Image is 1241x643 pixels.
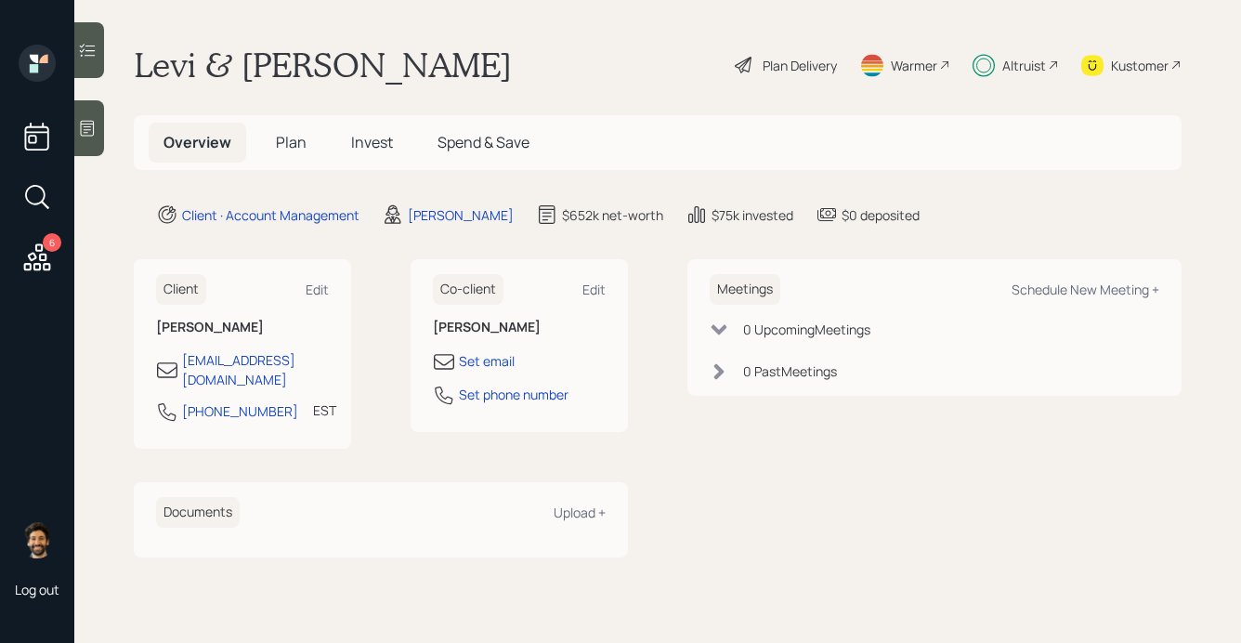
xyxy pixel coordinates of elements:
span: Spend & Save [438,132,529,152]
h6: Documents [156,497,240,528]
div: Log out [15,581,59,598]
div: 0 Past Meeting s [743,361,837,381]
h6: Meetings [710,274,780,305]
div: Schedule New Meeting + [1012,281,1159,298]
img: eric-schwartz-headshot.png [19,521,56,558]
h6: Co-client [433,274,503,305]
span: Overview [163,132,231,152]
div: Set phone number [459,385,568,404]
div: Altruist [1002,56,1046,75]
div: $652k net-worth [562,205,663,225]
div: 6 [43,233,61,252]
div: Plan Delivery [763,56,837,75]
span: Plan [276,132,307,152]
div: Edit [582,281,606,298]
div: Kustomer [1111,56,1169,75]
div: Upload + [554,504,606,521]
span: Invest [351,132,393,152]
div: 0 Upcoming Meeting s [743,320,870,339]
h6: [PERSON_NAME] [156,320,329,335]
div: $0 deposited [842,205,920,225]
div: Warmer [891,56,937,75]
div: [EMAIL_ADDRESS][DOMAIN_NAME] [182,350,329,389]
h6: [PERSON_NAME] [433,320,606,335]
div: [PHONE_NUMBER] [182,401,298,421]
h1: Levi & [PERSON_NAME] [134,45,512,85]
div: Set email [459,351,515,371]
h6: Client [156,274,206,305]
div: [PERSON_NAME] [408,205,514,225]
div: EST [313,400,336,420]
div: Client · Account Management [182,205,359,225]
div: Edit [306,281,329,298]
div: $75k invested [712,205,793,225]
